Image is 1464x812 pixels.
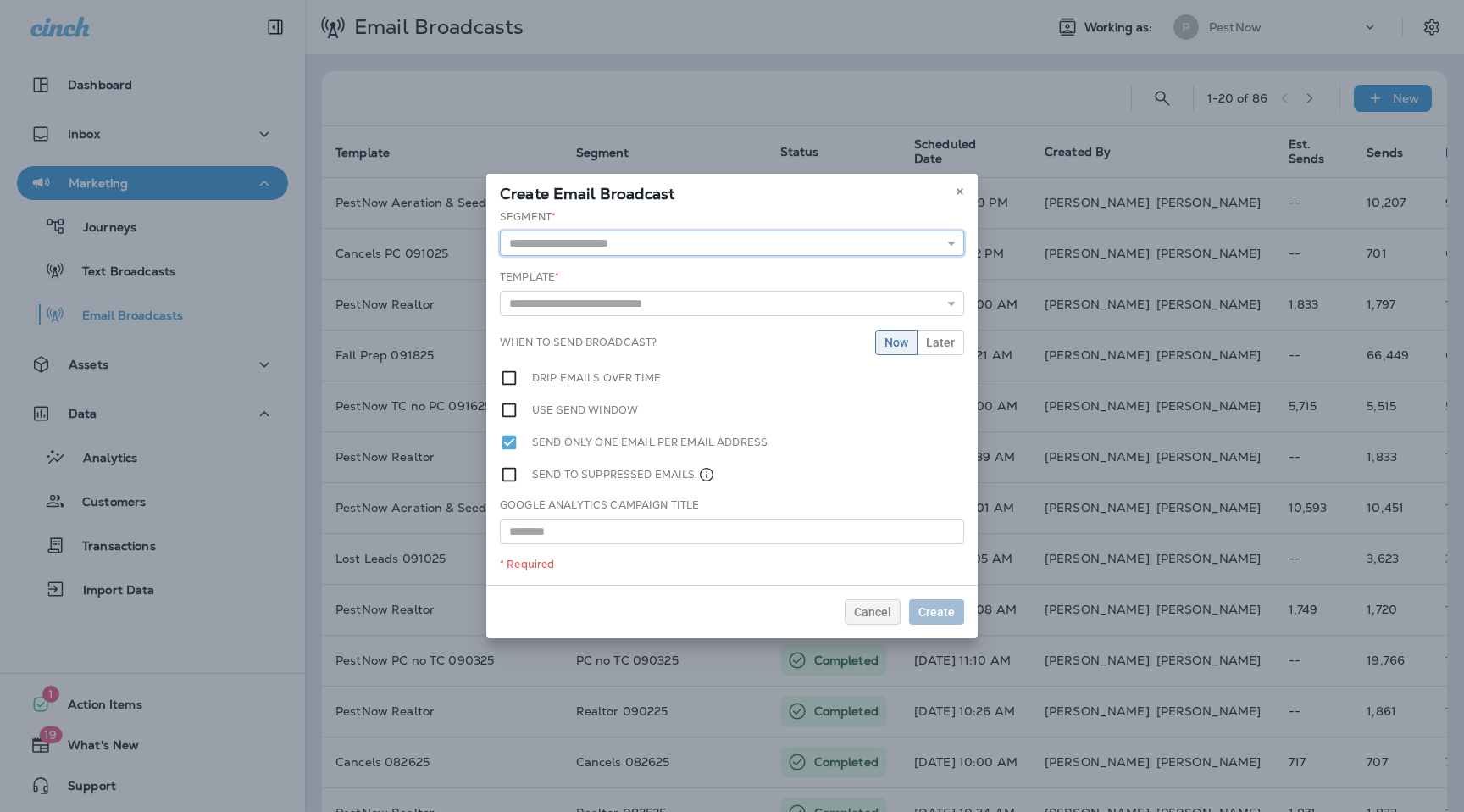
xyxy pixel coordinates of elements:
label: Drip emails over time [532,369,661,387]
button: Create [909,599,964,625]
div: Create Email Broadcast [486,174,978,209]
span: Later [926,336,955,348]
span: Cancel [854,606,891,618]
label: Use send window [532,401,638,420]
button: Cancel [845,599,901,625]
label: Send only one email per email address [532,433,768,452]
label: Segment [500,210,556,224]
button: Now [875,330,918,355]
label: Google Analytics Campaign Title [500,498,699,512]
label: When to send broadcast? [500,336,657,349]
label: Send to suppressed emails. [532,465,715,484]
button: Later [917,330,964,355]
span: Create [918,606,955,618]
span: Now [884,336,908,348]
div: * Required [500,558,964,571]
label: Template [500,270,559,284]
